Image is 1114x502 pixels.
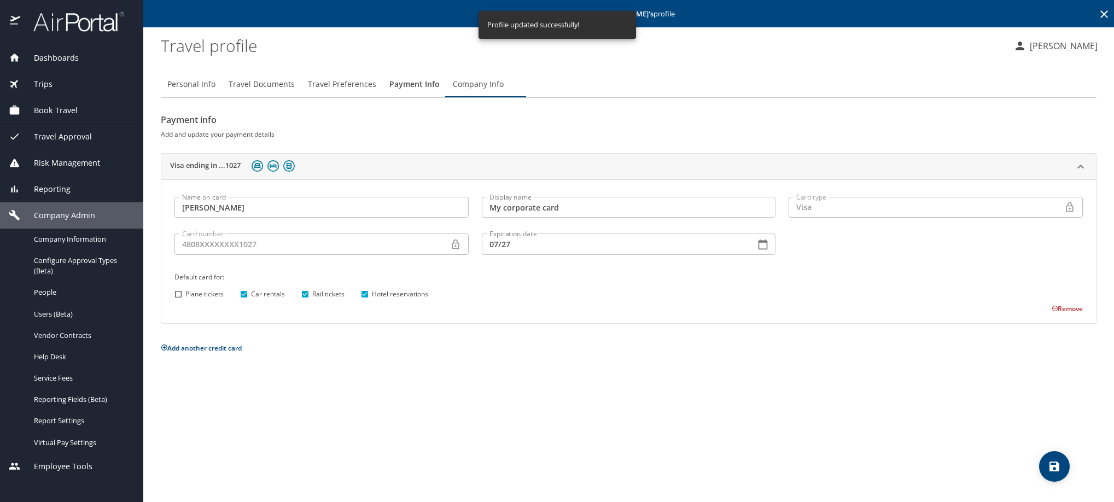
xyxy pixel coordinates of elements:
div: Visa [789,197,1064,218]
span: Payment Info [389,78,440,91]
input: MM/YY [482,234,747,254]
span: Travel Documents [229,78,295,91]
p: Editing profile [147,10,1111,17]
span: Vendor Contracts [34,330,130,341]
span: Risk Management [20,157,100,169]
div: Profile [161,71,1096,97]
span: Help Desk [34,352,130,362]
div: Visa ending in ...1027 [161,179,1096,323]
img: icon-airportal.png [10,11,21,32]
span: Company Info [453,78,504,91]
div: Visa ending in ...1027 [161,154,1096,180]
div: Profile updated successfully! [487,14,579,36]
span: Travel Approval [20,131,92,143]
span: Car rentals [251,289,285,299]
span: People [34,287,130,297]
img: airportal-logo.png [21,11,124,32]
h2: Visa ending in ...1027 [170,160,241,173]
span: Trips [20,78,53,90]
input: Ex. My corporate card [482,197,776,218]
span: Users (Beta) [34,309,130,319]
h6: Default card for: [174,271,1083,283]
h2: Payment info [161,111,1096,129]
span: Travel Preferences [308,78,376,91]
button: Add another credit card [161,343,242,353]
span: Plane tickets [185,289,224,299]
span: Configure Approval Types (Beta) [34,255,130,276]
span: Personal Info [167,78,215,91]
span: Company Information [34,234,130,244]
button: Remove [1052,304,1083,313]
span: Report Settings [34,416,130,426]
span: Book Travel [20,104,78,116]
img: hotel [267,160,279,172]
span: Company Admin [20,209,95,221]
h1: Travel profile [161,28,1005,62]
img: rail [283,160,295,172]
span: Dashboards [20,52,79,64]
span: Employee Tools [20,460,92,472]
span: Reporting Fields (Beta) [34,394,130,405]
h6: Add and update your payment details [161,129,1096,140]
span: Hotel reservations [372,289,428,299]
span: Rail tickets [312,289,345,299]
p: [PERSON_NAME] [1026,39,1098,52]
img: car [252,160,263,172]
span: Reporting [20,183,71,195]
button: [PERSON_NAME] [1009,36,1102,56]
span: Service Fees [34,373,130,383]
button: save [1039,451,1070,482]
span: Virtual Pay Settings [34,437,130,448]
